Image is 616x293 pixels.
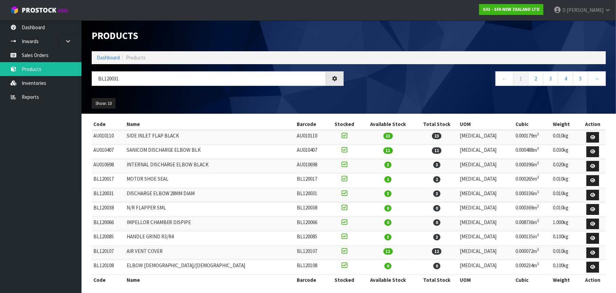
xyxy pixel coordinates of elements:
span: 3 [433,162,440,168]
td: AU010110 [295,130,328,145]
th: Available Stock [361,119,416,130]
td: [MEDICAL_DATA] [458,145,514,159]
td: 0.020kg [551,159,580,173]
span: 3 [384,190,392,197]
td: 0.000072m [514,245,551,260]
sup: 3 [537,146,539,151]
td: 0.010kg [551,245,580,260]
span: 0 [384,219,392,226]
sup: 3 [537,175,539,180]
span: 3 [384,162,392,168]
td: 1.000kg [551,217,580,231]
th: Barcode [295,274,328,285]
span: 23 [432,133,441,139]
td: AU010407 [295,145,328,159]
small: WMS [58,7,68,14]
sup: 3 [537,132,539,136]
td: N/R FLAPPER SML [125,202,295,217]
td: BL120031 [295,188,328,202]
td: BL120017 [92,173,125,188]
th: Stocked [328,274,361,285]
nav: Page navigation [354,71,606,88]
th: UOM [458,274,514,285]
td: 0.030kg [551,145,580,159]
td: 0.010kg [551,202,580,217]
td: BL120031 [92,188,125,202]
td: 0.000265m [514,173,551,188]
span: D [562,7,566,13]
th: Stocked [328,119,361,130]
td: IMPELLOR CHAMBER DISPIPE [125,217,295,231]
td: BL120066 [92,217,125,231]
td: BL120017 [295,173,328,188]
span: 3 [433,234,440,240]
td: BL120038 [295,202,328,217]
td: [MEDICAL_DATA] [458,188,514,202]
span: Products [126,54,146,61]
td: 0.000135m [514,231,551,246]
sup: 3 [537,247,539,252]
td: AU010698 [92,159,125,173]
td: [MEDICAL_DATA] [458,202,514,217]
th: UOM [458,119,514,130]
span: 12 [383,248,393,255]
sup: 3 [537,261,539,266]
td: ELBOW [DEMOGRAPHIC_DATA]/[DEMOGRAPHIC_DATA] [125,260,295,275]
sup: 3 [537,161,539,165]
a: 5 [573,71,588,86]
td: 0.010kg [551,188,580,202]
td: BL120066 [295,217,328,231]
td: 0.100kg [551,260,580,275]
td: BL120085 [92,231,125,246]
th: Barcode [295,119,328,130]
span: [PERSON_NAME] [567,7,603,13]
h1: Products [92,31,344,41]
td: AU010110 [92,130,125,145]
td: 0.000488m [514,145,551,159]
a: → [588,71,606,86]
th: Total Stock [416,274,458,285]
td: INTERNAL DISCHARGE ELBOW BLACK [125,159,295,173]
td: BL120108 [295,260,328,275]
span: 11 [432,147,441,154]
td: BL120038 [92,202,125,217]
td: [MEDICAL_DATA] [458,159,514,173]
td: BL120085 [295,231,328,246]
td: BL120107 [92,245,125,260]
td: [MEDICAL_DATA] [458,173,514,188]
th: Name [125,274,295,285]
td: SANICOM DISCHARGE ELBOW BLK [125,145,295,159]
a: 2 [528,71,543,86]
th: Name [125,119,295,130]
span: 11 [383,147,393,154]
td: 0.008736m [514,217,551,231]
th: Code [92,274,125,285]
span: ProStock [22,6,56,15]
a: Dashboard [97,54,120,61]
input: Search products [92,71,326,86]
td: [MEDICAL_DATA] [458,260,514,275]
span: 0 [384,205,392,212]
th: Total Stock [416,119,458,130]
td: HANDLE GRIND R3/R4 [125,231,295,246]
td: 0.000234m [514,260,551,275]
strong: S01 - SFA NEW ZEALAND LTD [483,6,540,12]
td: AU010407 [92,145,125,159]
th: Action [580,274,606,285]
td: [MEDICAL_DATA] [458,217,514,231]
td: SIDE INLET FLAP BLACK [125,130,295,145]
span: 2 [384,176,392,183]
th: Code [92,119,125,130]
th: Weight [551,119,580,130]
sup: 3 [537,189,539,194]
img: cube-alt.png [10,6,19,14]
td: [MEDICAL_DATA] [458,245,514,260]
th: Action [580,119,606,130]
span: 0 [433,263,440,269]
td: BL120108 [92,260,125,275]
a: 3 [543,71,558,86]
sup: 3 [537,204,539,208]
span: 3 [433,190,440,197]
span: 3 [384,234,392,240]
span: 0 [433,219,440,226]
